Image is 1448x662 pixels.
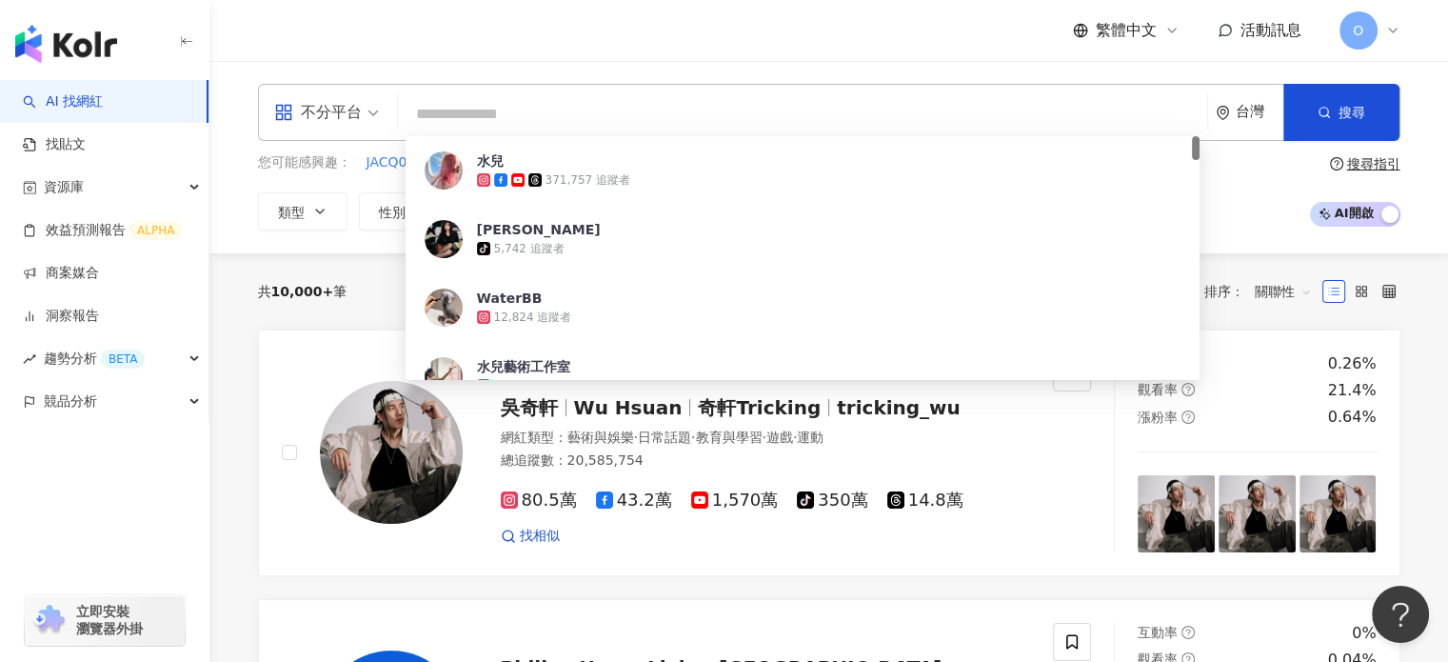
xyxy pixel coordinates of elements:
span: Wu Hsuan [574,396,683,419]
span: 43.2萬 [596,491,672,511]
button: 觀看率 [688,192,791,231]
img: post-image [1219,475,1296,552]
span: 趨勢分析 [44,337,145,380]
img: chrome extension [30,605,68,635]
button: 佩服幼教系 [681,152,749,173]
button: 搜尋 [1283,84,1399,141]
span: environment [1216,106,1230,120]
span: 10,000+ [271,284,334,299]
div: BETA [101,350,145,369]
span: 吳奇軒 [501,396,558,419]
button: 追蹤數 [460,192,563,231]
span: 觀看率 [1138,382,1178,397]
a: 找貼文 [23,135,86,154]
span: 搜尋 [1339,105,1365,120]
span: question-circle [1330,157,1343,171]
span: 類型 [278,205,305,220]
span: question-circle [1181,626,1195,639]
div: 台灣 [1236,104,1283,120]
span: 關聯性 [1255,276,1312,307]
span: 資源庫 [44,166,84,209]
iframe: Help Scout Beacon - Open [1372,586,1429,643]
img: KOL Avatar [320,381,463,524]
a: KOL Avatar吳奇軒Wu Hsuan奇軒Trickingtricking_wu網紅類型：藝術與娛樂·日常話題·教育與學習·遊戲·運動總追蹤數：20,585,75480.5萬43.2萬1,5... [258,330,1400,576]
span: O [1353,20,1363,41]
span: 350萬 [797,491,867,511]
span: appstore [274,103,293,122]
div: 0% [1352,623,1376,644]
a: 效益預測報告ALPHA [23,221,182,240]
span: rise [23,352,36,366]
span: 1,570萬 [691,491,779,511]
span: 黑色真絲透膚繫帶上衣 [440,153,573,172]
span: 佩服幼教系 [682,153,748,172]
span: 80.5萬 [501,491,577,511]
span: 觀看率 [708,205,748,220]
span: 合作費用預估 [823,205,903,220]
button: 類型 [258,192,347,231]
span: · [634,430,638,445]
button: 黑色真絲透膚繫帶上衣 [439,152,574,173]
div: 網紅類型 ： [501,429,1031,448]
div: 排序： [1204,276,1322,307]
span: 立即安裝 瀏覽器外掛 [76,603,143,637]
button: JACQ002 [366,152,426,173]
span: 活動訊息 [1240,21,1301,39]
div: 21.4% [1328,380,1377,401]
a: 找相似 [501,527,560,546]
span: question-circle [1181,356,1195,370]
button: 性別 [359,192,448,231]
span: 繁體中文 [1096,20,1157,41]
span: 互動率 [1138,625,1178,640]
a: 商案媒合 [23,264,99,283]
span: 運動 [797,430,823,445]
span: 日常話題 [638,430,691,445]
span: 教育與學習 [695,430,762,445]
span: · [793,430,797,445]
a: chrome extension立即安裝 瀏覽器外掛 [25,594,185,646]
div: 0.64% [1328,407,1377,428]
span: 競品分析 [44,380,97,423]
span: 互動率 [594,205,634,220]
span: 漲粉率 [1138,410,1178,425]
span: 奇軒Tricking [698,396,821,419]
div: 搜尋指引 [1347,156,1400,171]
span: 14.8萬 [887,491,963,511]
a: 洞察報告 [23,307,99,326]
button: 合作費用預估 [803,192,945,231]
img: post-image [1299,475,1377,552]
img: post-image [1138,475,1215,552]
span: 性別 [379,205,406,220]
img: logo [15,25,117,63]
span: 互動率 [1138,355,1178,371]
button: 更多篩選 [957,192,1071,231]
button: 處女雙旋B型 [588,152,666,173]
span: 遊戲 [766,430,793,445]
span: 您可能感興趣： [258,153,351,172]
div: 0.26% [1328,353,1377,374]
span: 處女雙旋B型 [589,153,665,172]
span: · [762,430,765,445]
span: 找相似 [520,527,560,546]
span: 追蹤數 [480,205,520,220]
span: 藝術與娛樂 [567,430,634,445]
div: 共 筆 [258,284,347,299]
div: 總追蹤數 ： 20,585,754 [501,451,1031,471]
span: question-circle [1181,411,1195,424]
button: 互動率 [574,192,677,231]
span: 更多篩選 [998,204,1051,219]
div: 不分平台 [274,97,362,128]
span: JACQ002 [367,153,425,172]
a: searchAI 找網紅 [23,92,103,111]
span: tricking_wu [837,396,961,419]
span: · [691,430,695,445]
span: question-circle [1181,383,1195,396]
